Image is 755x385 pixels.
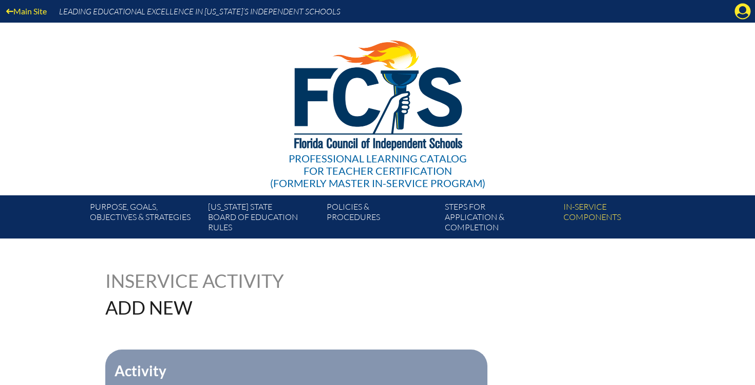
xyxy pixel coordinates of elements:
a: Purpose, goals,objectives & strategies [86,199,204,239]
img: FCISlogo221.eps [272,23,484,163]
a: Professional Learning Catalog for Teacher Certification(formerly Master In-service Program) [266,21,489,191]
legend: Activity [114,362,167,379]
a: In-servicecomponents [559,199,677,239]
a: Steps forapplication & completion [441,199,559,239]
a: Policies &Procedures [323,199,441,239]
a: Main Site [2,4,51,18]
a: [US_STATE] StateBoard of Education rules [204,199,322,239]
svg: Manage account [734,3,751,20]
div: Professional Learning Catalog (formerly Master In-service Program) [270,152,485,189]
h1: Add New [105,298,443,317]
span: for Teacher Certification [304,164,452,177]
h1: Inservice Activity [105,271,312,290]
